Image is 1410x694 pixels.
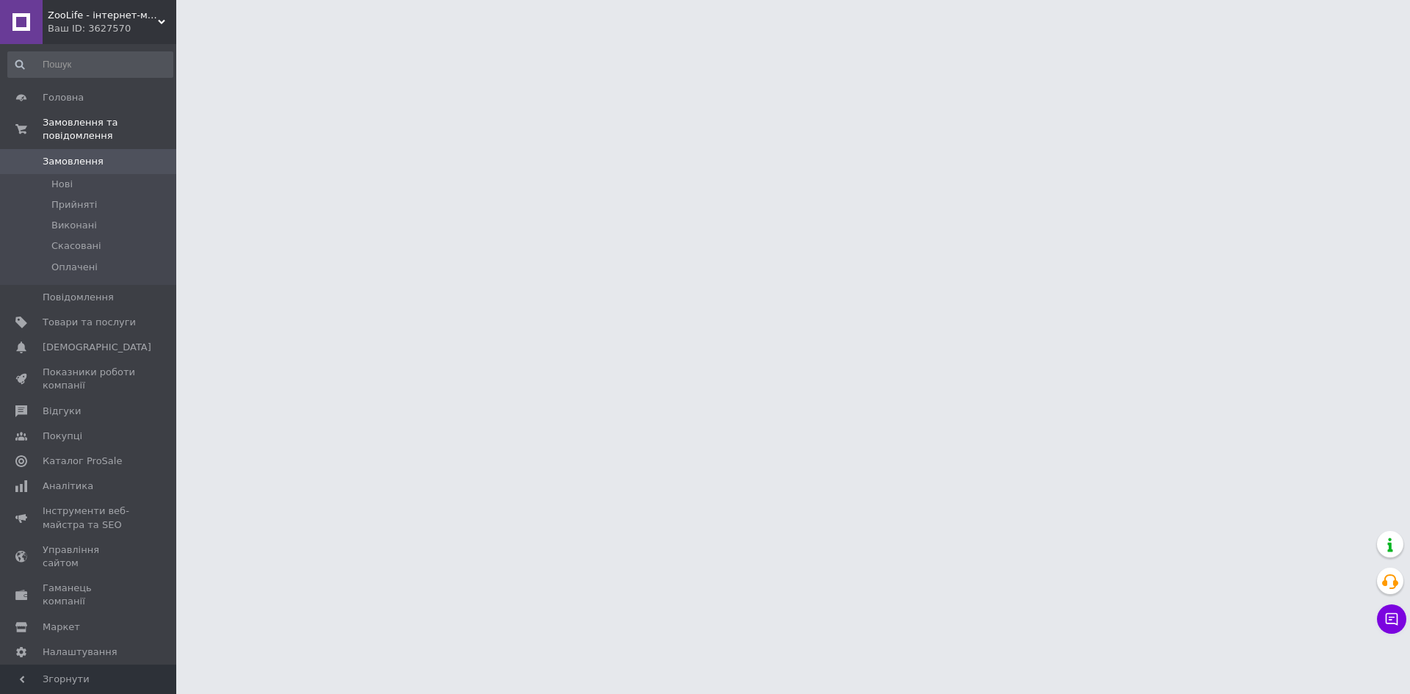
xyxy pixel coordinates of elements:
span: ZooLife - інтернет-магазин товарів для тварин [48,9,158,22]
span: Замовлення [43,155,104,168]
span: Оплачені [51,261,98,274]
span: Управління сайтом [43,543,136,570]
button: Чат з покупцем [1377,604,1406,634]
span: Гаманець компанії [43,582,136,608]
span: Головна [43,91,84,104]
span: Скасовані [51,239,101,253]
span: Каталог ProSale [43,455,122,468]
span: Маркет [43,621,80,634]
span: Інструменти веб-майстра та SEO [43,505,136,531]
span: Замовлення та повідомлення [43,116,176,142]
span: Налаштування [43,646,117,659]
span: Виконані [51,219,97,232]
span: Повідомлення [43,291,114,304]
span: Аналітика [43,480,93,493]
div: Ваш ID: 3627570 [48,22,176,35]
span: Товари та послуги [43,316,136,329]
span: Покупці [43,430,82,443]
span: Відгуки [43,405,81,418]
span: Нові [51,178,73,191]
input: Пошук [7,51,173,78]
span: [DEMOGRAPHIC_DATA] [43,341,151,354]
span: Показники роботи компанії [43,366,136,392]
span: Прийняті [51,198,97,212]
